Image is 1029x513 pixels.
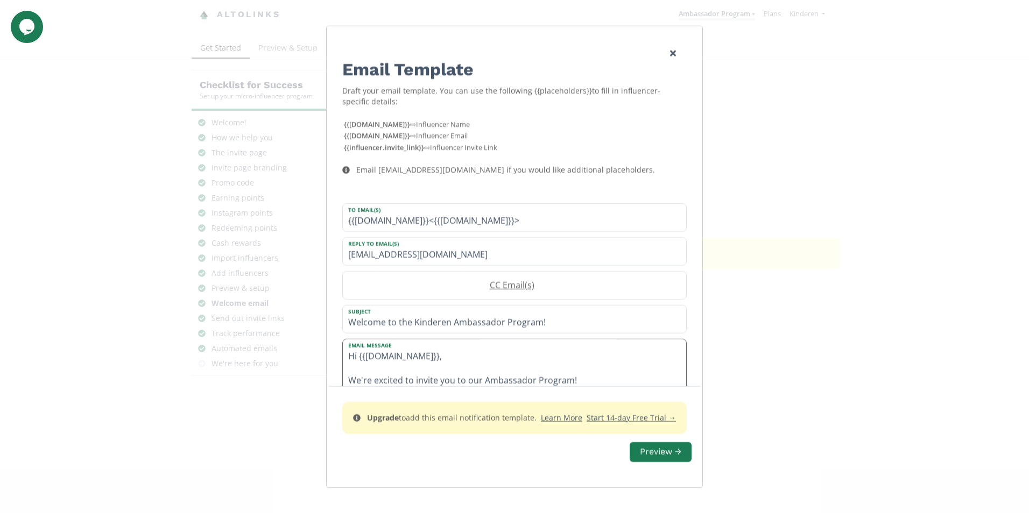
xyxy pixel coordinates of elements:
[344,119,410,129] div: {{ [DOMAIN_NAME] }}
[326,26,703,488] div: Edit Program
[416,131,468,140] div: Influencer Email
[430,142,497,152] div: Influencer Invite Link
[344,131,502,140] div: ⇨
[344,142,424,152] div: {{ influencer.invite_link }}
[343,339,675,348] label: Email Message
[416,119,470,129] div: Influencer Name
[587,412,676,423] u: Start 14-day Free Trial →
[541,412,582,423] u: Learn More
[367,412,676,423] span: to add this email notification template.
[11,11,45,43] iframe: chat widget
[343,238,675,247] label: Reply To Email(s)
[356,165,655,175] div: Email [EMAIL_ADDRESS][DOMAIN_NAME] if you would like additional placeholders.
[343,204,675,213] label: To Email(s)
[342,85,687,186] div: Draft your email template. You can use the following {{placeholders}} to fill in influencer-speci...
[342,50,687,81] div: Email Template
[343,305,675,315] label: Subject
[630,442,692,462] button: Preview →
[343,279,675,291] label: CC Email(s)
[344,142,502,152] div: ⇨
[344,119,502,129] div: ⇨
[367,412,399,423] strong: Upgrade
[344,131,410,140] div: {{ [DOMAIN_NAME] }}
